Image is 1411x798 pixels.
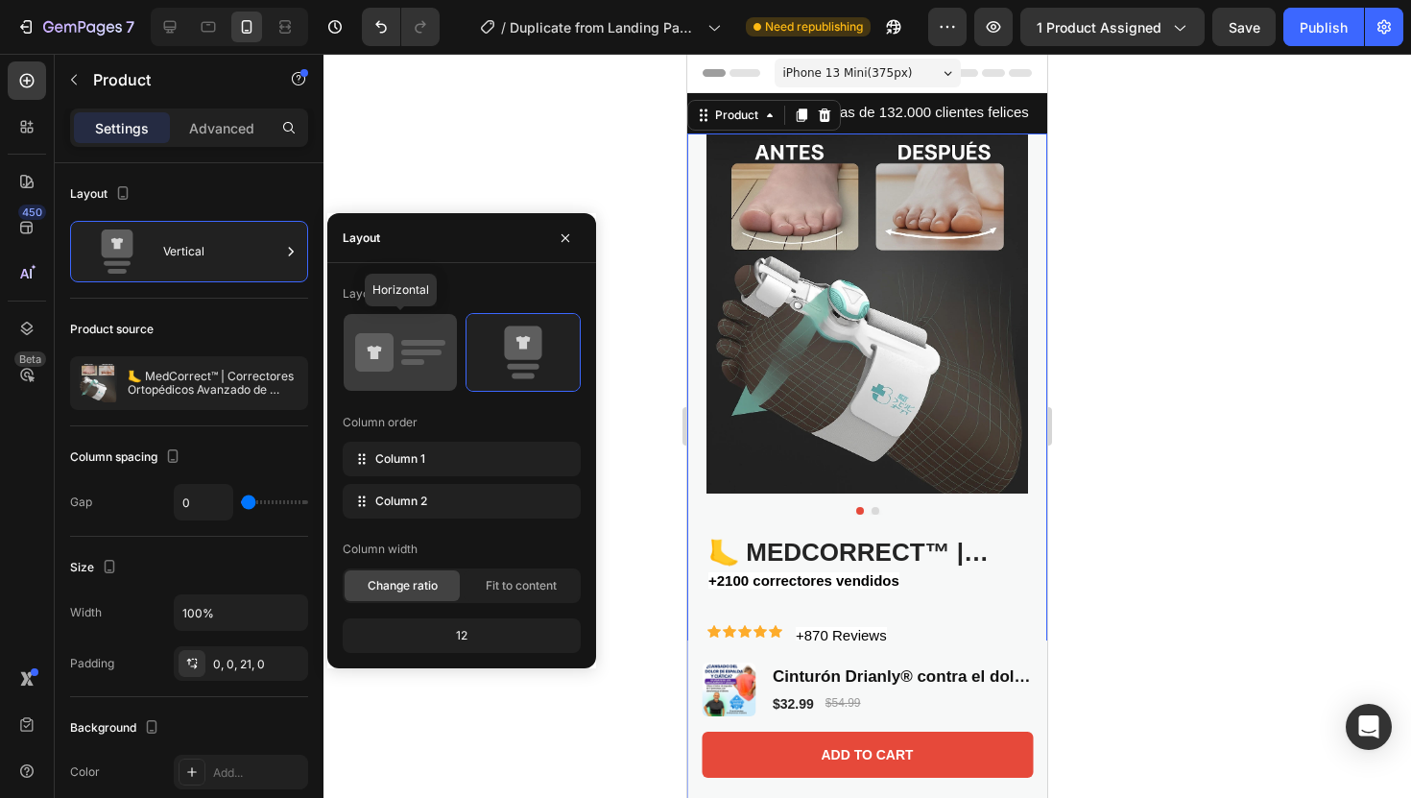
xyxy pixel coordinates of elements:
[368,577,438,594] span: Change ratio
[70,555,121,581] div: Size
[70,445,184,471] div: Column spacing
[70,604,102,621] div: Width
[70,494,92,511] div: Gap
[70,181,134,207] div: Layout
[189,118,254,138] p: Advanced
[79,364,117,402] img: product feature img
[175,595,307,630] input: Auto
[765,18,863,36] span: Need republishing
[343,230,380,247] div: Layout
[14,351,46,367] div: Beta
[213,656,303,673] div: 0, 0, 21, 0
[510,17,700,37] span: Duplicate from Landing Page - [DATE] 00:04:46
[126,15,134,38] p: 7
[501,17,506,37] span: /
[70,655,114,672] div: Padding
[1229,19,1260,36] span: Save
[18,205,46,220] div: 450
[343,414,418,431] div: Column order
[70,321,154,338] div: Product source
[343,285,380,302] div: Layout
[1020,8,1205,46] button: 1 product assigned
[347,622,577,649] div: 12
[93,68,256,91] p: Product
[1283,8,1364,46] button: Publish
[375,493,427,510] span: Column 2
[70,715,163,741] div: Background
[362,8,440,46] div: Undo/Redo
[1037,17,1161,37] span: 1 product assigned
[70,763,100,781] div: Color
[687,54,1047,798] iframe: Design area
[128,370,299,397] p: 🦶 MedCorrect™ | Correctores Ortopédicos Avanzado de Juanetes (Derecho + Izquierdo)
[486,577,557,594] span: Fit to content
[213,764,303,782] div: Add...
[1300,17,1348,37] div: Publish
[343,541,418,558] div: Column width
[175,485,232,520] input: Auto
[375,450,425,468] span: Column 1
[1212,8,1276,46] button: Save
[1346,704,1392,750] div: Open Intercom Messenger
[8,8,143,46] button: 7
[95,118,149,138] p: Settings
[163,230,280,274] div: Vertical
